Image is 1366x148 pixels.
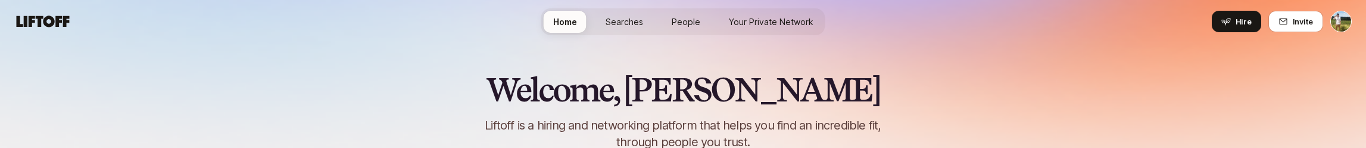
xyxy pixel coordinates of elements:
[662,11,710,33] a: People
[729,16,813,28] span: Your Private Network
[596,11,653,33] a: Searches
[1331,11,1351,32] img: Tyler Kieft
[1293,16,1313,27] span: Invite
[486,72,881,107] h2: Welcome, [PERSON_NAME]
[606,16,643,28] span: Searches
[544,11,587,33] a: Home
[719,11,823,33] a: Your Private Network
[1212,11,1261,32] button: Hire
[672,16,700,28] span: People
[553,16,577,28] span: Home
[1268,11,1323,32] button: Invite
[1236,16,1252,27] span: Hire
